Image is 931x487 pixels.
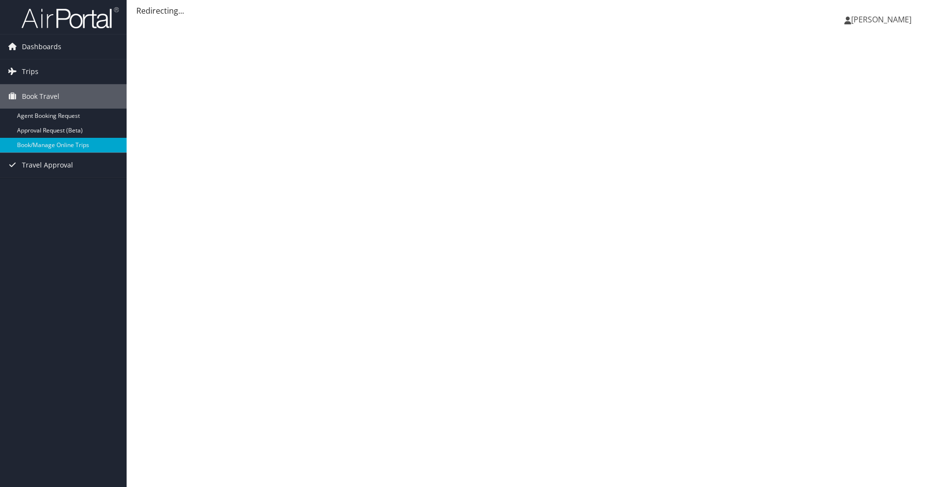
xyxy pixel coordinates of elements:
[136,5,921,17] div: Redirecting...
[844,5,921,34] a: [PERSON_NAME]
[851,14,912,25] span: [PERSON_NAME]
[22,35,61,59] span: Dashboards
[22,153,73,177] span: Travel Approval
[21,6,119,29] img: airportal-logo.png
[22,84,59,109] span: Book Travel
[22,59,38,84] span: Trips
